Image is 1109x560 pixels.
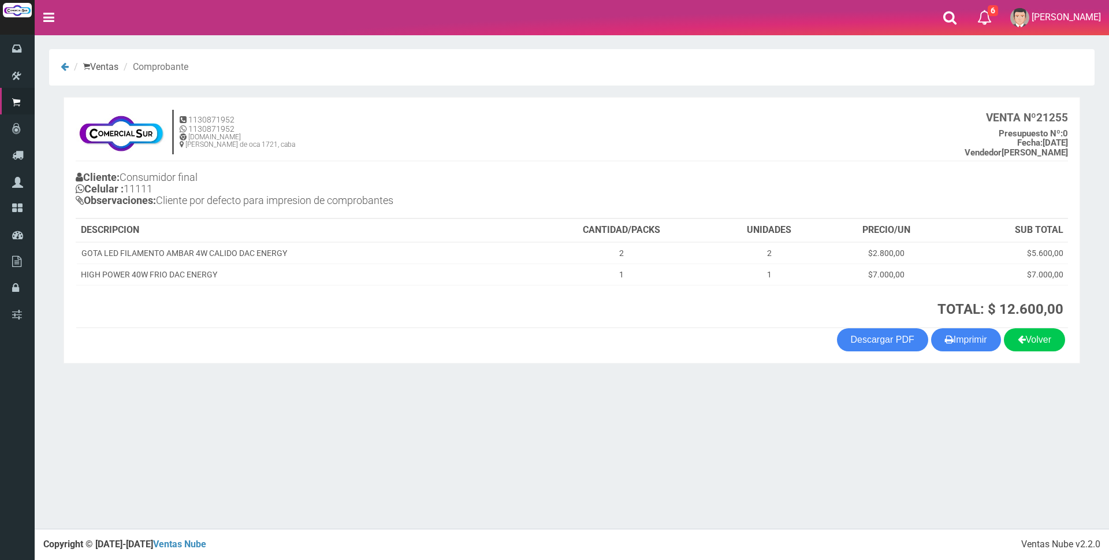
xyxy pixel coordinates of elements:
[999,128,1068,139] b: 0
[76,171,120,183] b: Cliente:
[76,219,530,242] th: DESCRIPCION
[76,194,156,206] b: Observaciones:
[180,116,295,133] h5: 1130871952 1130871952
[153,539,206,550] a: Ventas Nube
[713,219,826,242] th: UNIDADES
[1017,138,1068,148] b: [DATE]
[826,264,947,285] td: $7.000,00
[826,242,947,264] td: $2.800,00
[937,301,1063,317] strong: TOTAL: $ 12.600,00
[71,61,118,74] li: Ventas
[76,169,572,212] h4: Consumidor final 11111 Cliente por defecto para impresion de comprobantes
[121,61,188,74] li: Comprobante
[826,219,947,242] th: PRECIO/UN
[1017,138,1043,148] strong: Fecha:
[1004,328,1065,351] a: Volver
[1032,12,1101,23] span: [PERSON_NAME]
[43,539,206,550] strong: Copyright © [DATE]-[DATE]
[76,264,530,285] td: HIGH POWER 40W FRIO DAC ENERGY
[988,5,998,16] span: 6
[530,242,713,264] td: 2
[180,133,295,149] h6: [DOMAIN_NAME] [PERSON_NAME] de oca 1721, caba
[946,264,1068,285] td: $7.000,00
[530,219,713,242] th: CANTIDAD/PACKS
[946,242,1068,264] td: $5.600,00
[530,264,713,285] td: 1
[837,328,928,351] a: Descargar PDF
[965,147,1068,158] b: [PERSON_NAME]
[931,328,1001,351] button: Imprimir
[1010,8,1029,27] img: User Image
[713,264,826,285] td: 1
[986,111,1036,124] strong: VENTA Nº
[3,3,32,17] img: Logo grande
[76,242,530,264] td: GOTA LED FILAMENTO AMBAR 4W CALIDO DAC ENERGY
[1021,538,1100,551] div: Ventas Nube v2.2.0
[965,147,1002,158] strong: Vendedor
[946,219,1068,242] th: SUB TOTAL
[713,242,826,264] td: 2
[986,111,1068,124] b: 21255
[76,183,124,195] b: Celular :
[76,109,166,155] img: f695dc5f3a855ddc19300c990e0c55a2.jpg
[999,128,1063,139] strong: Presupuesto Nº:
